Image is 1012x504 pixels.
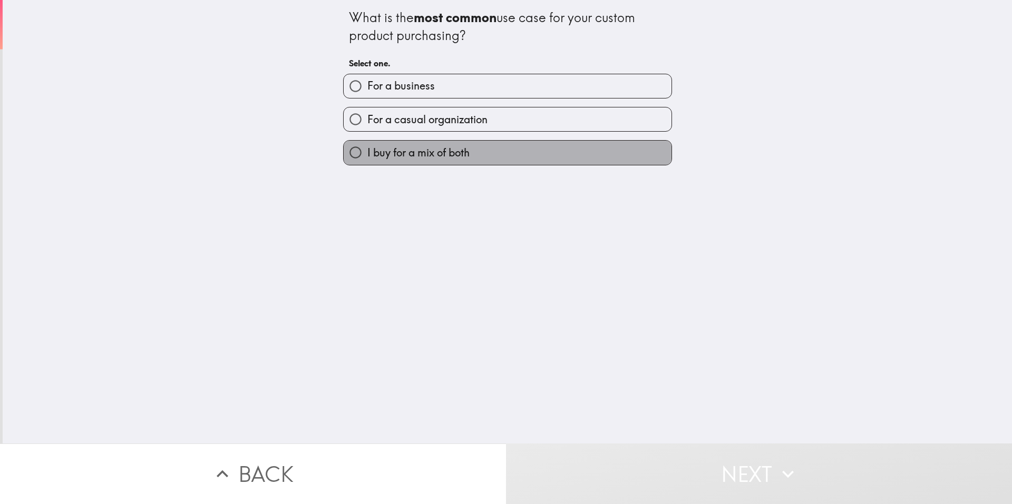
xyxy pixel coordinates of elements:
[506,443,1012,504] button: Next
[349,9,666,44] div: What is the use case for your custom product purchasing?
[367,78,435,93] span: For a business
[349,57,666,69] h6: Select one.
[414,9,497,25] b: most common
[367,112,488,127] span: For a casual organization
[344,74,672,98] button: For a business
[344,107,672,131] button: For a casual organization
[344,141,672,164] button: I buy for a mix of both
[367,145,470,160] span: I buy for a mix of both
